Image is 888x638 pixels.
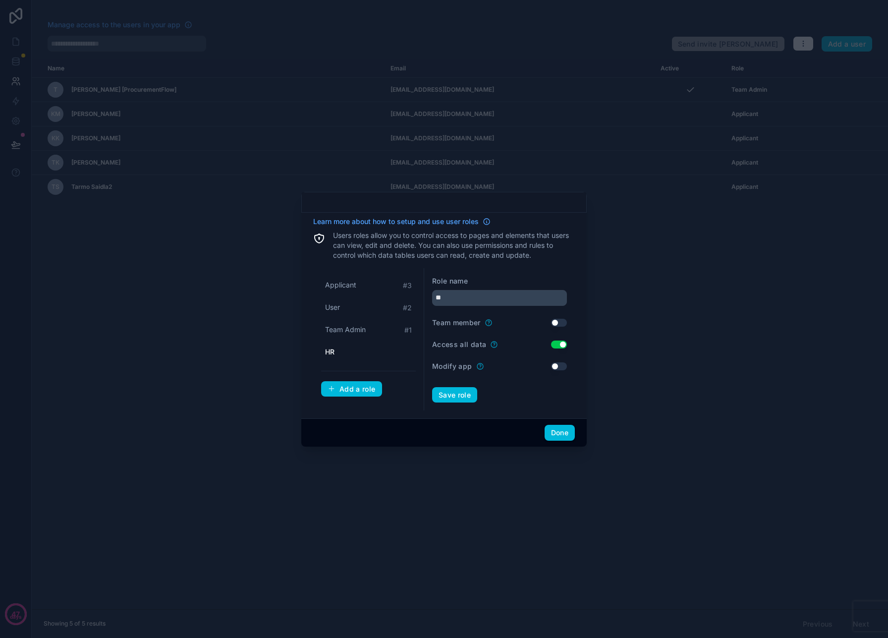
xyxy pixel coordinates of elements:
span: # 3 [403,281,412,290]
button: Save role [432,387,477,403]
span: # 2 [403,303,412,313]
label: Access all data [432,340,486,349]
span: Team Admin [325,325,366,335]
button: Done [545,425,575,441]
p: Users roles allow you to control access to pages and elements that users can view, edit and delet... [333,231,575,260]
span: HR [325,347,334,357]
span: Applicant [325,280,356,290]
label: Team member [432,318,481,328]
a: Learn more about how to setup and use user roles [313,217,491,227]
button: Add a role [321,381,382,397]
span: User [325,302,340,312]
span: # 1 [404,325,412,335]
div: Add a role [328,385,376,394]
label: Modify app [432,361,472,371]
label: Role name [432,276,468,286]
span: Learn more about how to setup and use user roles [313,217,479,227]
